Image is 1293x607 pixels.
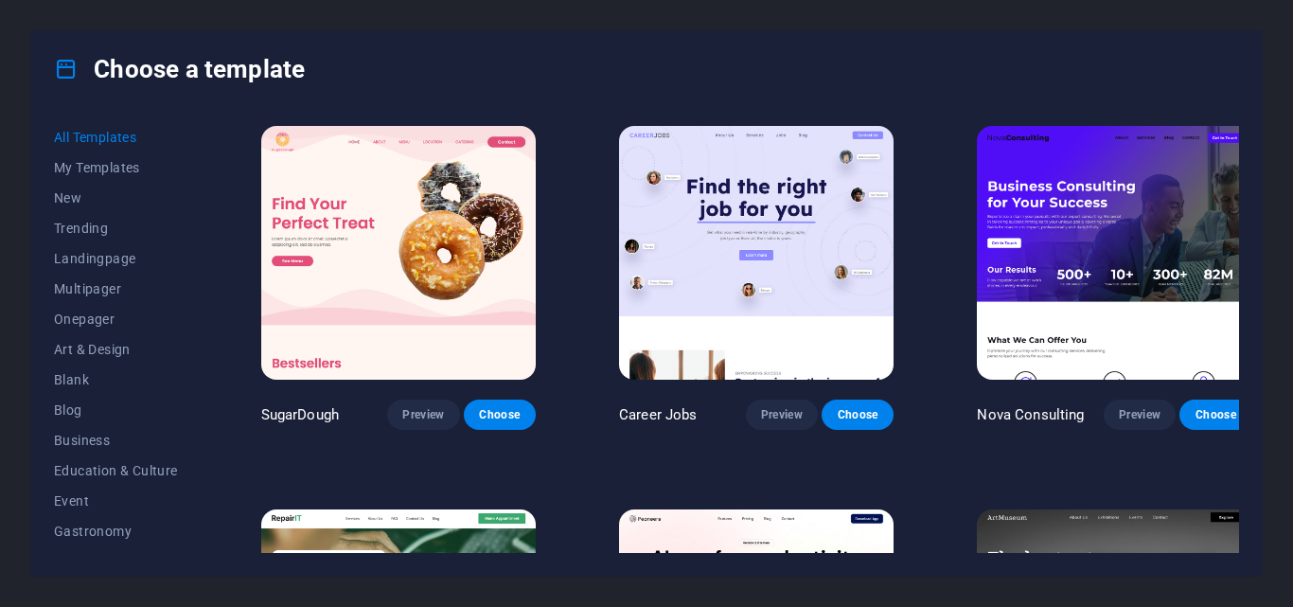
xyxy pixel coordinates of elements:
[387,400,459,430] button: Preview
[822,400,894,430] button: Choose
[619,405,698,424] p: Career Jobs
[619,126,894,380] img: Career Jobs
[54,493,178,509] span: Event
[402,407,444,422] span: Preview
[54,274,178,304] button: Multipager
[54,304,178,334] button: Onepager
[54,281,178,296] span: Multipager
[261,405,339,424] p: SugarDough
[54,213,178,243] button: Trending
[54,160,178,175] span: My Templates
[54,372,178,387] span: Blank
[54,152,178,183] button: My Templates
[54,395,178,425] button: Blog
[54,183,178,213] button: New
[54,312,178,327] span: Onepager
[746,400,818,430] button: Preview
[54,433,178,448] span: Business
[54,342,178,357] span: Art & Design
[977,126,1251,380] img: Nova Consulting
[977,405,1084,424] p: Nova Consulting
[54,54,305,84] h4: Choose a template
[54,402,178,418] span: Blog
[54,122,178,152] button: All Templates
[54,486,178,516] button: Event
[464,400,536,430] button: Choose
[261,126,536,380] img: SugarDough
[1119,407,1160,422] span: Preview
[837,407,878,422] span: Choose
[54,425,178,455] button: Business
[54,334,178,365] button: Art & Design
[479,407,521,422] span: Choose
[54,243,178,274] button: Landingpage
[54,221,178,236] span: Trending
[54,546,178,577] button: Health
[1104,400,1176,430] button: Preview
[54,190,178,205] span: New
[761,407,803,422] span: Preview
[54,524,178,539] span: Gastronomy
[54,516,178,546] button: Gastronomy
[54,455,178,486] button: Education & Culture
[1195,407,1236,422] span: Choose
[54,130,178,145] span: All Templates
[54,463,178,478] span: Education & Culture
[1179,400,1251,430] button: Choose
[54,365,178,395] button: Blank
[54,251,178,266] span: Landingpage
